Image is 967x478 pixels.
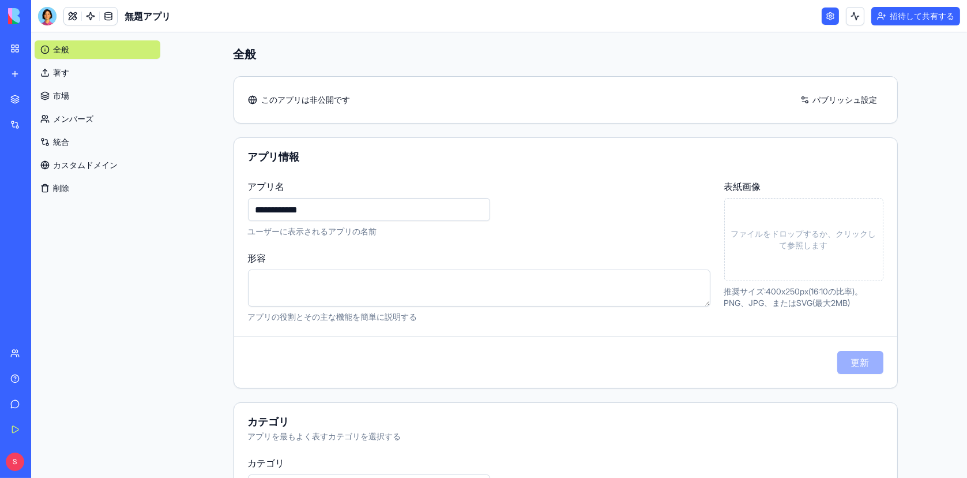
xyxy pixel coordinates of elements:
[53,136,69,148] font: 統合
[53,67,69,79] font: 著す
[35,40,160,59] a: 全般
[6,453,24,471] span: S
[248,152,883,162] div: アプリ情報
[8,8,80,24] img: ロゴ
[890,10,954,22] font: 招待して共有する
[813,94,878,106] font: パブリッシュ設定
[35,64,160,82] a: 著す
[248,456,883,470] label: カテゴリ
[53,90,69,102] font: 市場
[35,87,160,105] a: 市場
[248,251,710,265] label: 形容
[795,91,883,109] a: パブリッシュ設定
[35,179,160,197] button: 削除
[248,311,710,323] p: アプリの役割とその主な機能を簡単に説明する
[125,9,171,23] span: 無題アプリ
[248,226,710,237] p: ユーザーに表示されるアプリの名前
[53,182,69,194] font: 削除
[729,228,878,251] span: ファイルをドロップするか、クリックして参照します
[262,94,351,106] span: このアプリは非公開です
[35,156,160,174] a: カスタムドメイン
[248,431,883,442] div: アプリを最もよく表すカテゴリを選択する
[248,417,883,427] div: カテゴリ
[724,180,883,193] label: 表紙画像
[871,7,960,25] button: 招待して共有する
[724,286,883,309] p: 推奨サイズ:400x250px(16:10の比率)。PNG、JPG、またはSVG(最大2MB)
[248,180,710,193] label: アプリ名
[234,46,898,62] h4: 全般
[53,44,69,55] font: 全般
[53,113,93,125] font: メンバーズ
[35,110,160,128] a: メンバーズ
[35,133,160,151] a: 統合
[53,159,118,171] font: カスタムドメイン
[724,198,883,281] div: ファイルをドロップするか、クリックして参照します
